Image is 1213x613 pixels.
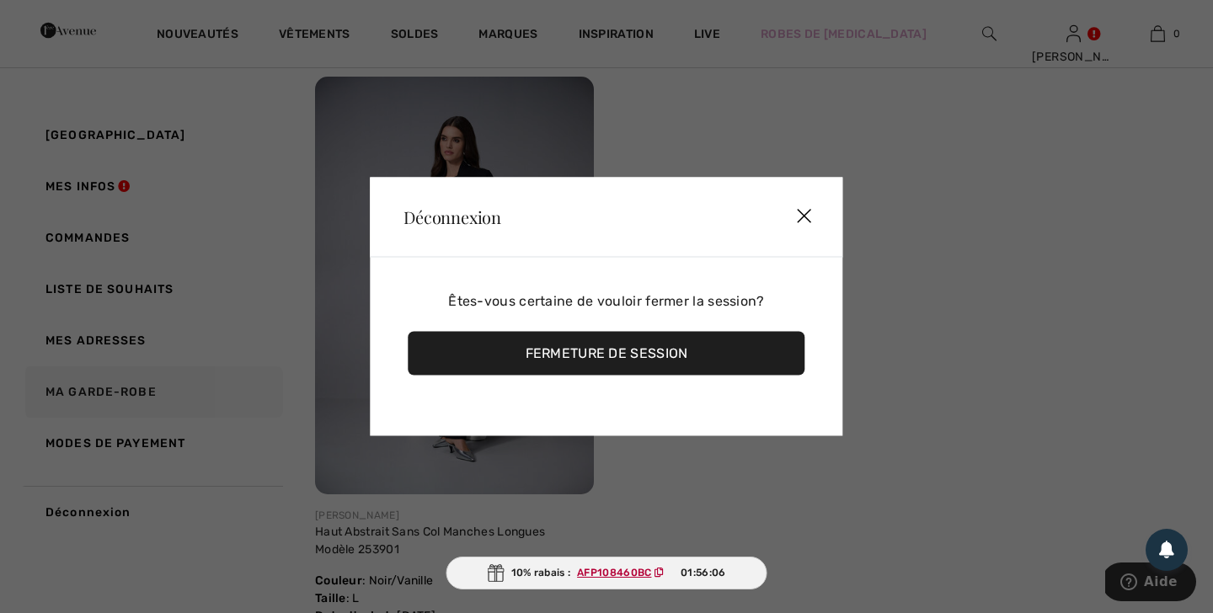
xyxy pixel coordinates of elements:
[779,191,830,243] img: X
[577,567,651,578] ins: AFP108460BC
[681,565,725,580] span: 01:56:06
[408,332,804,376] div: Fermeture de session
[408,291,804,312] p: Êtes-vous certaine de vouloir fermer la session?
[488,564,505,582] img: Gift.svg
[446,557,767,589] div: 10% rabais :
[39,12,72,27] span: Aide
[403,208,723,225] h3: Déconnexion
